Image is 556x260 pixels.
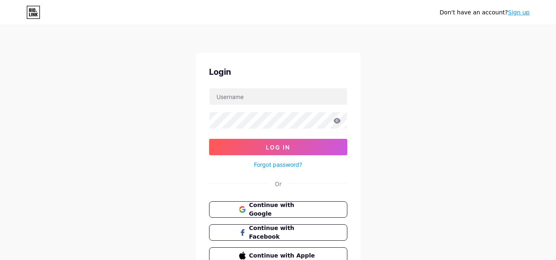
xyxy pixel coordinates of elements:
[508,9,530,16] a: Sign up
[266,144,290,151] span: Log In
[249,224,317,241] span: Continue with Facebook
[209,201,347,218] button: Continue with Google
[275,179,281,188] div: Or
[249,251,317,260] span: Continue with Apple
[209,88,347,105] input: Username
[209,139,347,155] button: Log In
[209,66,347,78] div: Login
[440,8,530,17] div: Don't have an account?
[249,201,317,218] span: Continue with Google
[209,224,347,241] button: Continue with Facebook
[254,160,302,169] a: Forgot password?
